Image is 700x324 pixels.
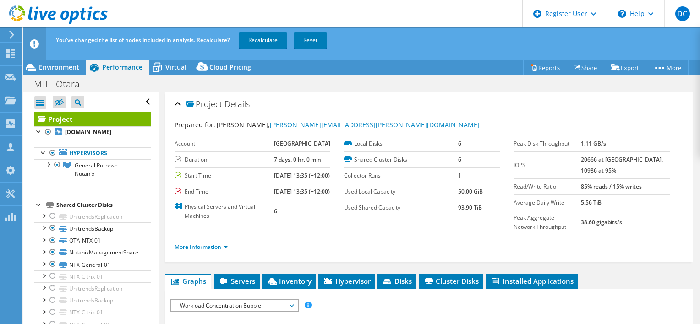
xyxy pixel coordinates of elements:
[34,159,151,179] a: General Purpose - Nutanix
[618,10,626,18] svg: \n
[175,243,228,251] a: More Information
[56,36,230,44] span: You've changed the list of nodes included in analysis. Recalculate?
[458,188,483,195] b: 50.00 GiB
[34,307,151,319] a: NTX-Citrix-01
[344,139,458,148] label: Local Disks
[165,63,186,71] span: Virtual
[34,222,151,234] a: UnitrendsBackup
[224,98,250,109] span: Details
[209,63,251,71] span: Cloud Pricing
[34,211,151,222] a: UnitrendsReplication
[514,198,581,207] label: Average Daily Write
[175,120,215,129] label: Prepared for:
[581,183,642,190] b: 85% reads / 15% writes
[34,270,151,282] a: NTX-Citrix-01
[175,155,274,164] label: Duration
[274,140,330,147] b: [GEOGRAPHIC_DATA]
[344,155,458,164] label: Shared Cluster Disks
[34,126,151,138] a: [DOMAIN_NAME]
[267,276,312,286] span: Inventory
[39,63,79,71] span: Environment
[34,247,151,259] a: NutanixManagementShare
[56,200,151,211] div: Shared Cluster Disks
[294,32,327,49] a: Reset
[523,60,567,75] a: Reports
[219,276,255,286] span: Servers
[423,276,479,286] span: Cluster Disks
[274,172,330,179] b: [DATE] 13:35 (+12:00)
[239,32,287,49] a: Recalculate
[175,171,274,180] label: Start Time
[514,182,581,191] label: Read/Write Ratio
[382,276,412,286] span: Disks
[274,207,277,215] b: 6
[514,139,581,148] label: Peak Disk Throughput
[344,187,458,196] label: Used Local Capacity
[490,276,574,286] span: Installed Applications
[514,213,581,232] label: Peak Aggregate Network Throughput
[581,140,606,147] b: 1.11 GB/s
[274,188,330,195] b: [DATE] 13:35 (+12:00)
[604,60,646,75] a: Export
[186,100,222,109] span: Project
[170,276,206,286] span: Graphs
[75,162,121,178] span: General Purpose - Nutanix
[34,235,151,247] a: OTA-NTX-01
[270,120,480,129] a: [PERSON_NAME][EMAIL_ADDRESS][PERSON_NAME][DOMAIN_NAME]
[34,259,151,270] a: NTX-General-01
[175,187,274,196] label: End Time
[65,128,111,136] b: [DOMAIN_NAME]
[175,300,293,311] span: Workload Concentration Bubble
[458,204,482,211] b: 93.90 TiB
[581,218,622,226] b: 38.60 gigabits/s
[274,156,321,163] b: 7 days, 0 hr, 0 min
[34,112,151,126] a: Project
[34,147,151,159] a: Hypervisors
[344,203,458,212] label: Used Shared Capacity
[458,156,461,163] b: 6
[514,161,581,170] label: IOPS
[323,276,371,286] span: Hypervisor
[34,282,151,294] a: UnitrendsReplication
[458,172,461,179] b: 1
[175,139,274,148] label: Account
[458,140,461,147] b: 6
[344,171,458,180] label: Collector Runs
[581,199,602,206] b: 5.56 TiB
[34,295,151,307] a: UnitrendsBackup
[30,79,94,89] h1: MIT - Otara
[646,60,689,75] a: More
[217,120,480,129] span: [PERSON_NAME],
[581,156,663,174] b: 20666 at [GEOGRAPHIC_DATA], 10986 at 95%
[567,60,604,75] a: Share
[675,6,690,21] span: DC
[175,202,274,221] label: Physical Servers and Virtual Machines
[102,63,142,71] span: Performance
